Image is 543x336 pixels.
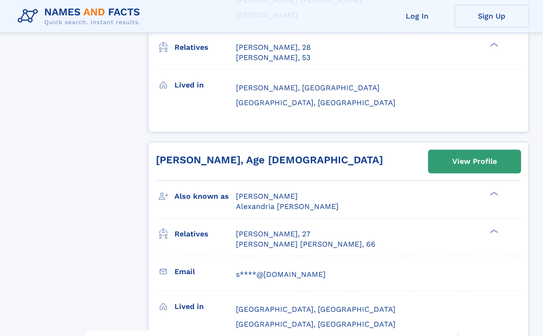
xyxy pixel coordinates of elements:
[236,320,396,329] span: [GEOGRAPHIC_DATA], [GEOGRAPHIC_DATA]
[236,202,339,211] span: Alexandria [PERSON_NAME]
[488,191,499,197] div: ❯
[236,83,380,92] span: [PERSON_NAME], [GEOGRAPHIC_DATA]
[174,226,236,242] h3: Relatives
[429,150,521,173] a: View Profile
[174,264,236,280] h3: Email
[156,154,383,166] a: [PERSON_NAME], Age [DEMOGRAPHIC_DATA]
[488,42,499,48] div: ❯
[236,192,298,201] span: [PERSON_NAME]
[488,228,499,235] div: ❯
[174,188,236,204] h3: Also known as
[236,42,311,53] a: [PERSON_NAME], 28
[236,239,375,249] a: [PERSON_NAME] [PERSON_NAME], 66
[14,4,148,29] img: Logo Names and Facts
[174,299,236,315] h3: Lived in
[236,305,396,314] span: [GEOGRAPHIC_DATA], [GEOGRAPHIC_DATA]
[236,98,396,107] span: [GEOGRAPHIC_DATA], [GEOGRAPHIC_DATA]
[380,5,455,27] a: Log In
[236,53,310,63] a: [PERSON_NAME], 53
[452,151,497,172] div: View Profile
[236,229,310,239] a: [PERSON_NAME], 27
[174,77,236,93] h3: Lived in
[174,40,236,55] h3: Relatives
[455,5,529,27] a: Sign Up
